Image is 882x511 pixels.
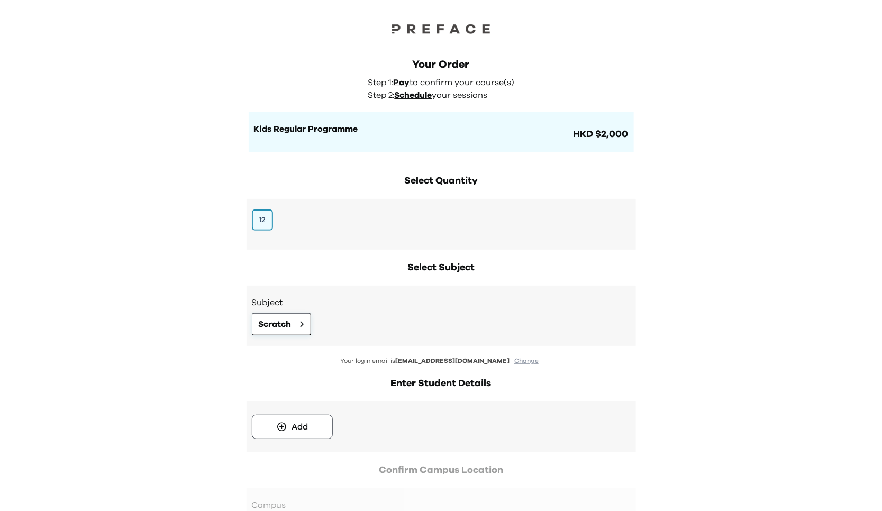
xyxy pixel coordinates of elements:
[254,123,571,135] h1: Kids Regular Programme
[249,57,634,72] div: Your Order
[247,376,636,391] h2: Enter Student Details
[252,313,311,335] button: Scratch
[388,21,494,36] img: Preface Logo
[395,358,510,364] span: [EMAIL_ADDRESS][DOMAIN_NAME]
[571,127,629,142] span: HKD $2,000
[292,421,308,433] div: Add
[394,78,410,87] span: Pay
[247,357,636,366] p: Your login email is
[368,89,521,102] p: Step 2: your sessions
[252,415,333,439] button: Add
[252,296,631,309] h3: Subject
[511,357,542,366] button: Change
[368,76,521,89] p: Step 1: to confirm your course(s)
[247,174,636,188] h2: Select Quantity
[259,318,292,331] span: Scratch
[395,91,432,99] span: Schedule
[247,260,636,275] h2: Select Subject
[247,463,636,478] h2: Confirm Campus Location
[252,209,273,231] button: 12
